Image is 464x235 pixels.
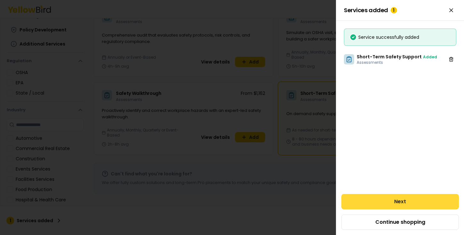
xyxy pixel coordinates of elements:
button: Continue shopping [341,214,459,230]
span: Services added [344,7,397,13]
div: 1 [391,7,397,13]
button: Close [446,5,456,15]
div: Service successfully added [349,34,451,40]
button: Next [341,194,459,209]
h3: Short-Term Safety Support [357,54,437,60]
span: Added [423,54,437,60]
p: Assessments [357,60,437,65]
